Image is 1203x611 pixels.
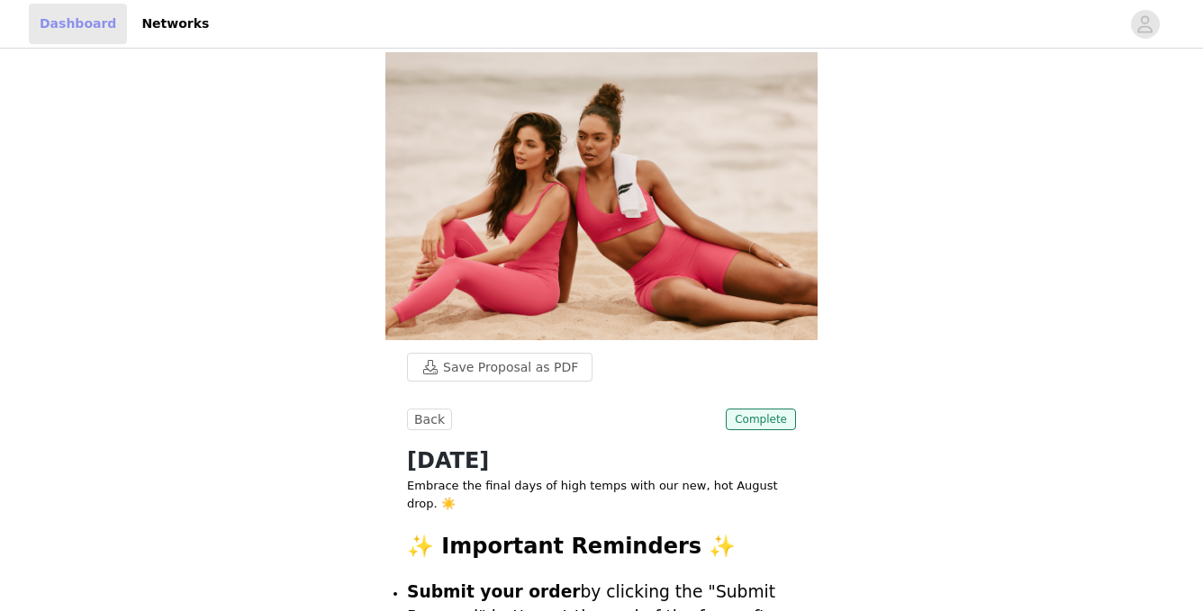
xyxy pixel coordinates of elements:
div: avatar [1136,10,1153,39]
p: Embrace the final days of high temps with our new, hot August drop. ☀️ [407,477,796,512]
button: Save Proposal as PDF [407,353,592,382]
a: Dashboard [29,4,127,44]
button: Back [407,409,452,430]
strong: ✨ Important Reminders ✨ [407,534,736,559]
h1: [DATE] [407,445,796,477]
span: Complete [726,409,796,430]
img: campaign image [385,52,818,340]
a: Networks [131,4,220,44]
strong: Submit your order [407,582,581,601]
